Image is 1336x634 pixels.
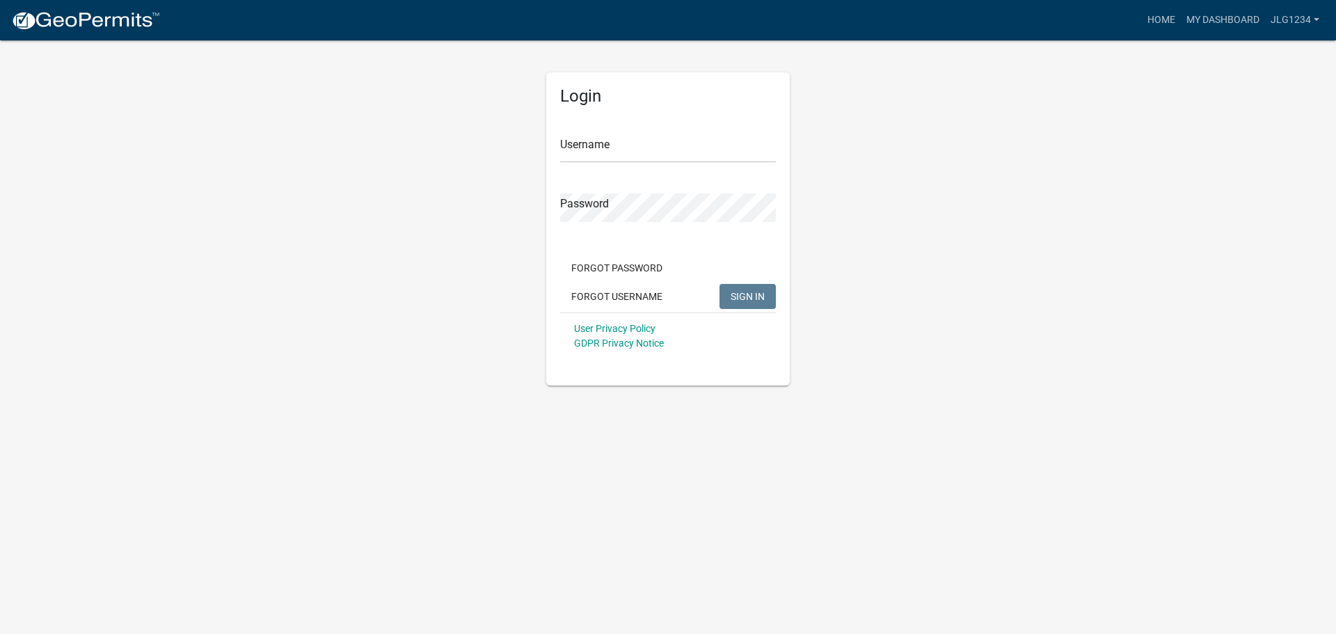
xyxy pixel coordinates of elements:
a: My Dashboard [1181,7,1265,33]
span: SIGN IN [731,290,765,301]
h5: Login [560,86,776,106]
button: Forgot Password [560,255,674,280]
a: User Privacy Policy [574,323,655,334]
a: Home [1142,7,1181,33]
button: Forgot Username [560,284,674,309]
a: jlg1234 [1265,7,1325,33]
a: GDPR Privacy Notice [574,338,664,349]
button: SIGN IN [719,284,776,309]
